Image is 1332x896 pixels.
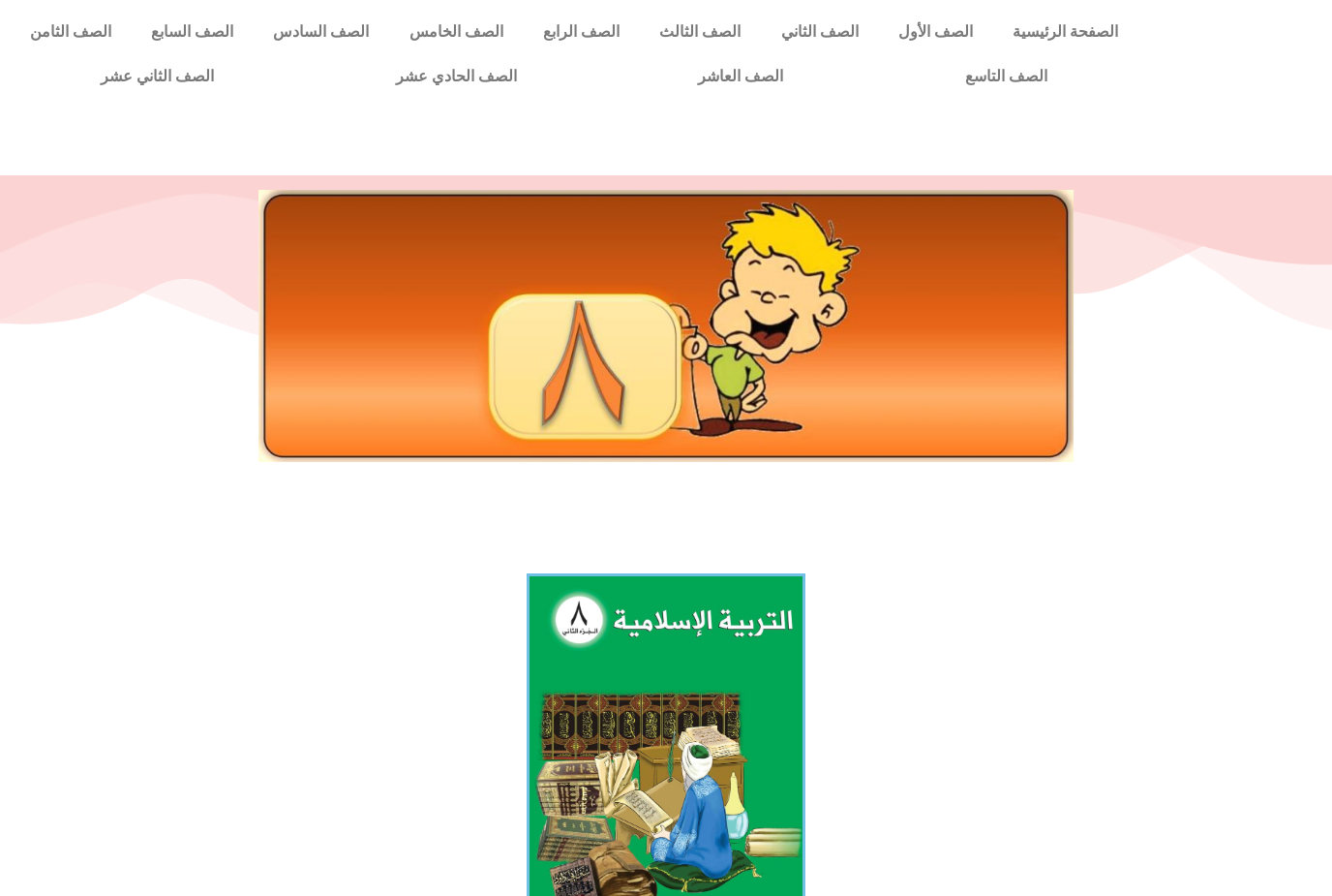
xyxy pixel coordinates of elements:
a: الصف التاسع [874,54,1138,99]
a: الصف الثاني عشر [10,54,305,99]
a: الصف الأول [878,10,992,54]
a: الصف العاشر [608,54,875,99]
a: الصف الخامس [389,10,523,54]
a: الصف السادس [254,10,389,54]
a: الصف السابع [131,10,253,54]
a: الصف الثالث [640,10,761,54]
a: الصف الثاني [761,10,878,54]
a: الصفحة الرئيسية [993,10,1138,54]
a: الصف الحادي عشر [305,54,608,99]
a: الصف الثامن [10,10,131,54]
a: الصف الرابع [523,10,639,54]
